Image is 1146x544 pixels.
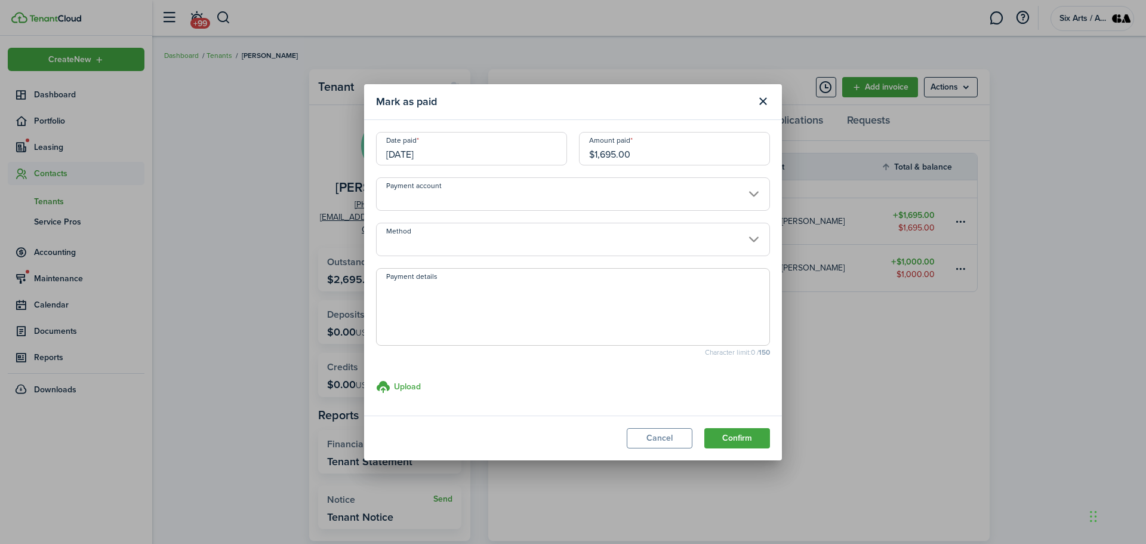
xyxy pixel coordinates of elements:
small: Character limit: 0 / [376,349,770,356]
b: 150 [759,347,770,358]
h3: Upload [394,380,421,393]
input: 0.00 [579,132,770,165]
modal-title: Mark as paid [376,90,750,113]
button: Close modal [753,91,773,112]
div: Drag [1090,499,1097,534]
button: Cancel [627,428,692,448]
input: mm/dd/yyyy [376,132,567,165]
button: Confirm [704,428,770,448]
iframe: Chat Widget [1086,487,1146,544]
